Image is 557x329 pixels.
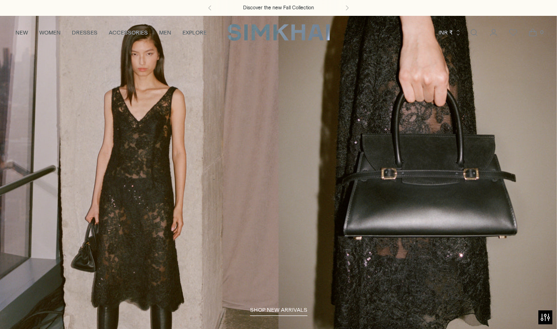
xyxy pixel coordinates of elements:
[72,22,97,43] a: DRESSES
[484,23,503,42] a: Go to the account page
[109,22,148,43] a: ACCESSORIES
[439,22,461,43] button: INR ₹
[250,307,307,313] span: shop new arrivals
[523,23,542,42] a: Open cart modal
[227,23,330,41] a: SIMKHAI
[243,4,314,12] a: Discover the new Fall Collection
[537,28,546,36] span: 0
[504,23,522,42] a: Wishlist
[159,22,171,43] a: MEN
[250,307,307,316] a: shop new arrivals
[465,23,483,42] a: Open search modal
[182,22,207,43] a: EXPLORE
[39,22,61,43] a: WOMEN
[15,22,28,43] a: NEW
